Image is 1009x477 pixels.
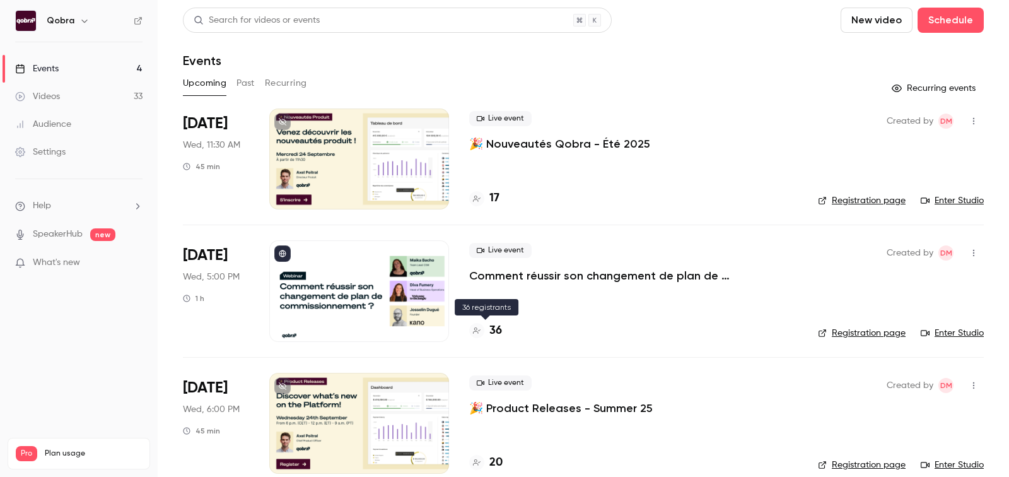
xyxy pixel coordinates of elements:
div: Settings [15,146,66,158]
img: Qobra [16,11,36,31]
span: [DATE] [183,245,228,266]
a: Enter Studio [921,327,984,339]
button: Recurring events [886,78,984,98]
h1: Events [183,53,221,68]
a: Enter Studio [921,459,984,471]
span: Created by [887,114,933,129]
div: Sep 24 Wed, 5:00 PM (Europe/Paris) [183,240,249,341]
span: [DATE] [183,378,228,398]
a: Enter Studio [921,194,984,207]
div: Sep 24 Wed, 6:00 PM (Europe/Paris) [183,373,249,474]
h6: Qobra [47,15,74,27]
button: Schedule [918,8,984,33]
span: Created by [887,378,933,393]
span: Plan usage [45,449,142,459]
div: Sep 24 Wed, 11:30 AM (Europe/Paris) [183,109,249,209]
a: 36 [469,322,502,339]
span: Wed, 11:30 AM [183,139,240,151]
span: DM [940,378,952,393]
div: Events [15,62,59,75]
div: Search for videos or events [194,14,320,27]
span: Live event [469,111,532,126]
span: What's new [33,256,80,269]
a: 20 [469,454,503,471]
div: 45 min [183,426,220,436]
span: Pro [16,446,37,461]
span: Dylan Manceau [938,378,954,393]
button: Past [236,73,255,93]
h4: 20 [489,454,503,471]
a: SpeakerHub [33,228,83,241]
h4: 36 [489,322,502,339]
span: new [90,228,115,241]
span: Live event [469,243,532,258]
span: Wed, 5:00 PM [183,271,240,283]
span: [DATE] [183,114,228,134]
button: Upcoming [183,73,226,93]
span: Wed, 6:00 PM [183,403,240,416]
a: Registration page [818,459,906,471]
span: DM [940,245,952,261]
a: 17 [469,190,499,207]
button: Recurring [265,73,307,93]
a: Registration page [818,194,906,207]
div: Videos [15,90,60,103]
div: 45 min [183,162,220,172]
span: Live event [469,375,532,391]
a: 🎉 Nouveautés Qobra - Été 2025 [469,136,650,151]
span: Help [33,199,51,213]
a: Registration page [818,327,906,339]
button: New video [841,8,913,33]
span: DM [940,114,952,129]
h4: 17 [489,190,499,207]
span: Created by [887,245,933,261]
span: Dylan Manceau [938,114,954,129]
span: Dylan Manceau [938,245,954,261]
div: Audience [15,118,71,131]
a: Comment réussir son changement de plan de commissionnement ? [469,268,798,283]
div: 1 h [183,293,204,303]
li: help-dropdown-opener [15,199,143,213]
a: 🎉 Product Releases - Summer 25 [469,401,653,416]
